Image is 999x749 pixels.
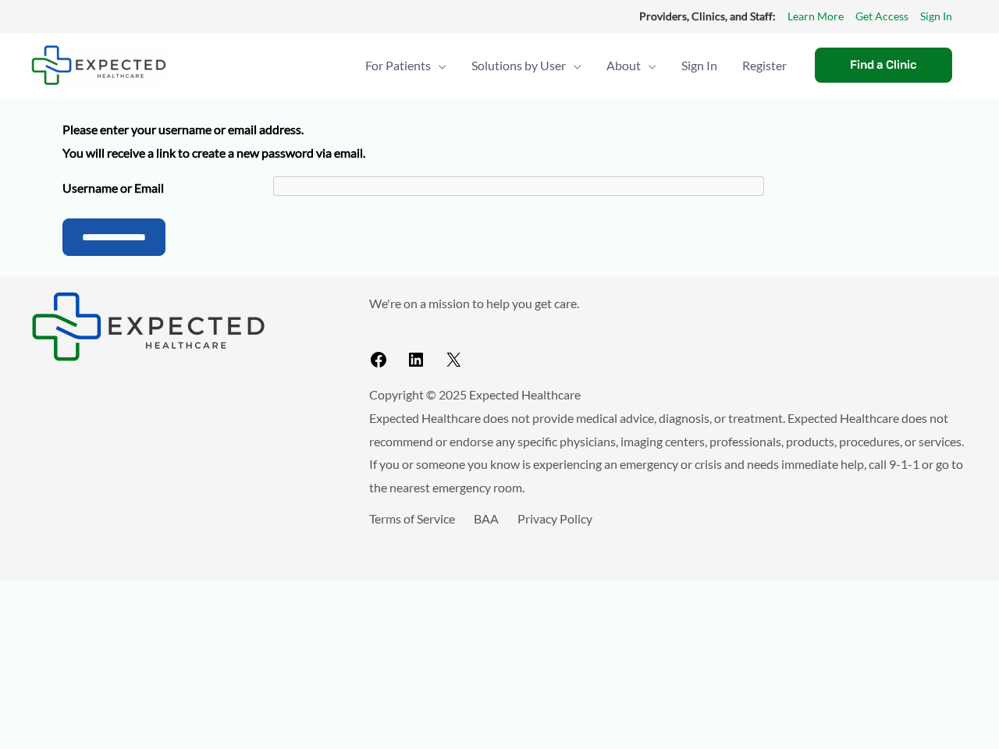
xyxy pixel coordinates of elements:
a: Sign In [669,38,730,93]
aside: Footer Widget 1 [31,292,330,361]
span: For Patients [365,38,431,93]
a: AboutMenu Toggle [594,38,669,93]
span: Menu Toggle [431,38,446,93]
p: Please enter your username or email address. You will receive a link to create a new password via... [62,118,937,164]
a: Find a Clinic [815,48,952,83]
a: For PatientsMenu Toggle [353,38,459,93]
a: Terms of Service [369,511,455,526]
aside: Footer Widget 3 [369,507,968,566]
span: Menu Toggle [641,38,656,93]
aside: Footer Widget 2 [369,292,968,375]
img: Expected Healthcare Logo - side, dark font, small [31,45,166,85]
span: Sign In [681,38,717,93]
label: Username or Email [62,176,273,200]
p: We're on a mission to help you get care. [369,292,968,315]
a: Solutions by UserMenu Toggle [459,38,594,93]
a: Privacy Policy [517,511,592,526]
strong: Providers, Clinics, and Staff: [639,9,776,23]
span: Register [742,38,787,93]
span: About [606,38,641,93]
span: Solutions by User [471,38,566,93]
a: Get Access [855,6,908,27]
span: Expected Healthcare does not provide medical advice, diagnosis, or treatment. Expected Healthcare... [369,410,964,495]
a: Register [730,38,799,93]
a: BAA [474,511,499,526]
span: Copyright © 2025 Expected Healthcare [369,387,581,402]
a: Sign In [920,6,952,27]
nav: Primary Site Navigation [353,38,799,93]
span: Menu Toggle [566,38,581,93]
img: Expected Healthcare Logo - side, dark font, small [31,292,265,361]
a: Learn More [787,6,844,27]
